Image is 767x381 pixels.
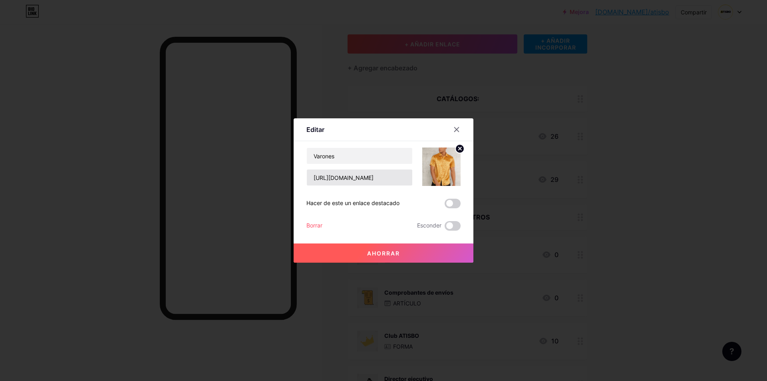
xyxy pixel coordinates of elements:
[306,199,399,206] font: Hacer de este un enlace destacado
[422,148,461,186] img: miniatura del enlace
[306,222,322,229] font: Borrar
[306,126,324,134] font: Editar
[294,243,473,263] button: Ahorrar
[307,148,412,164] input: Título
[417,222,441,229] font: Esconder
[367,250,400,257] font: Ahorrar
[307,170,412,186] input: URL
